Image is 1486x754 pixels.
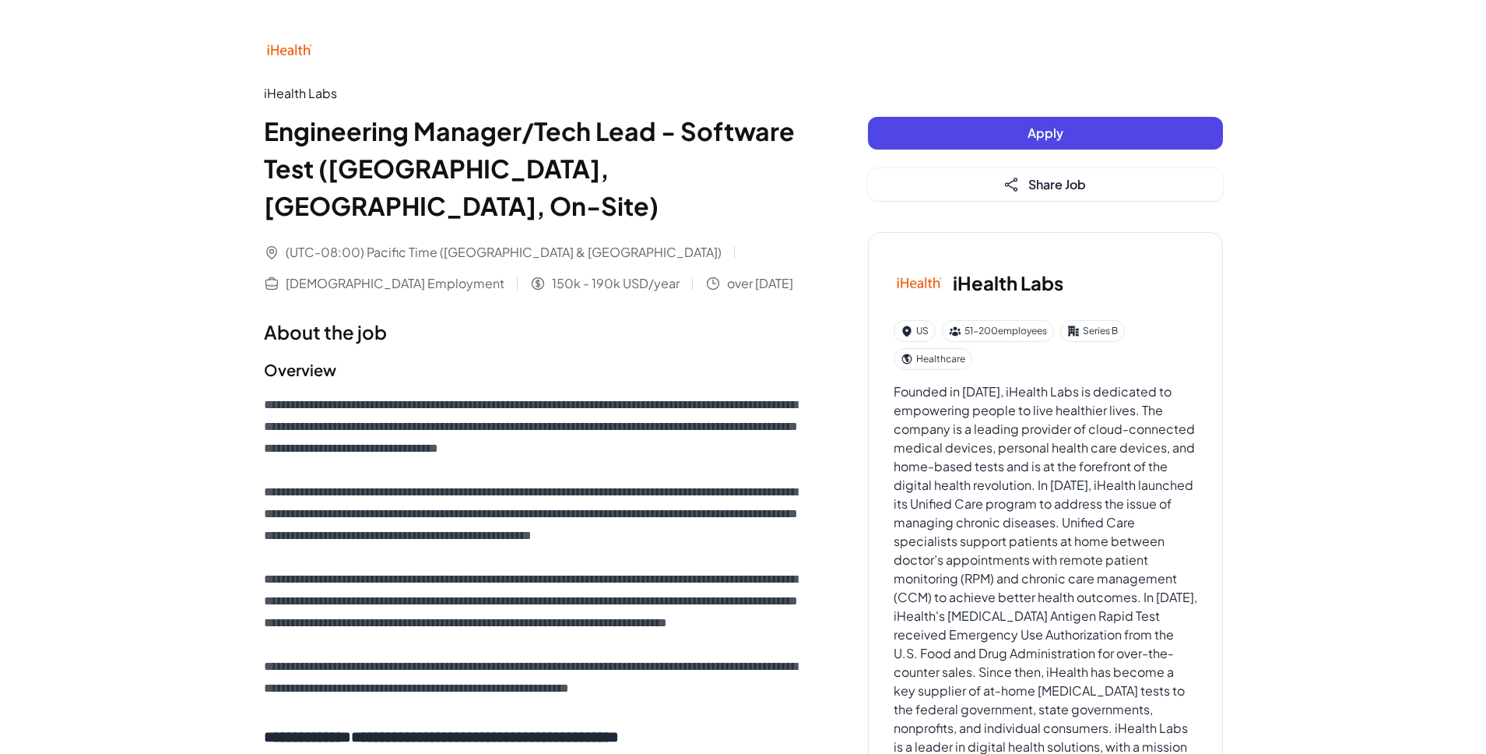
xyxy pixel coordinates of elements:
[1028,125,1063,141] span: Apply
[286,243,722,262] span: (UTC-08:00) Pacific Time ([GEOGRAPHIC_DATA] & [GEOGRAPHIC_DATA])
[264,112,806,224] h1: Engineering Manager/Tech Lead - Software Test ([GEOGRAPHIC_DATA], [GEOGRAPHIC_DATA], On-Site)
[264,84,806,103] div: iHealth Labs
[894,348,972,370] div: Healthcare
[953,269,1063,297] h3: iHealth Labs
[868,168,1223,201] button: Share Job
[1028,176,1086,192] span: Share Job
[264,25,314,75] img: iH
[286,274,504,293] span: [DEMOGRAPHIC_DATA] Employment
[552,274,680,293] span: 150k - 190k USD/year
[264,358,806,382] h2: Overview
[727,274,793,293] span: over [DATE]
[264,318,806,346] h1: About the job
[894,320,936,342] div: US
[894,258,943,308] img: iH
[1060,320,1125,342] div: Series B
[868,117,1223,150] button: Apply
[942,320,1054,342] div: 51-200 employees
